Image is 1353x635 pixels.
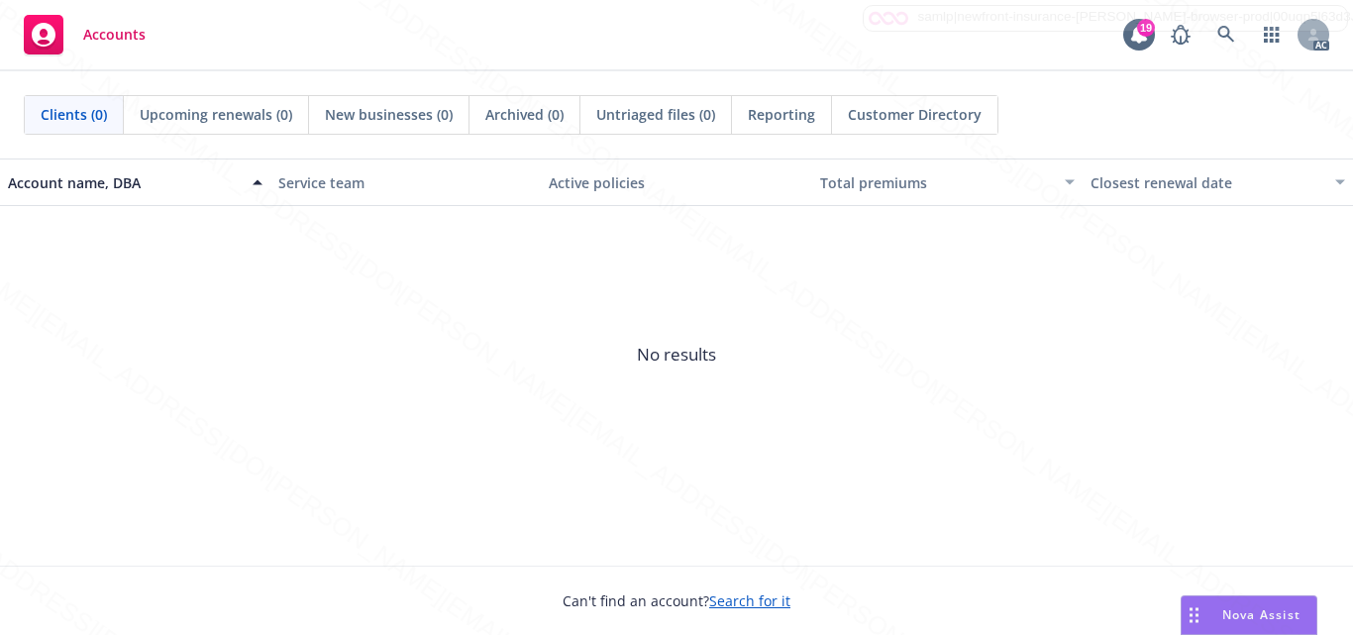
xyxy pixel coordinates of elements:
[1083,159,1353,206] button: Closest renewal date
[563,590,790,611] span: Can't find an account?
[549,172,803,193] div: Active policies
[278,172,533,193] div: Service team
[541,159,811,206] button: Active policies
[1181,595,1317,635] button: Nova Assist
[8,172,241,193] div: Account name, DBA
[848,104,982,125] span: Customer Directory
[1222,606,1301,623] span: Nova Assist
[16,7,154,62] a: Accounts
[325,104,453,125] span: New businesses (0)
[1137,19,1155,37] div: 19
[1182,596,1206,634] div: Drag to move
[748,104,815,125] span: Reporting
[1161,15,1200,54] a: Report a Bug
[709,591,790,610] a: Search for it
[596,104,715,125] span: Untriaged files (0)
[1252,15,1292,54] a: Switch app
[485,104,564,125] span: Archived (0)
[140,104,292,125] span: Upcoming renewals (0)
[270,159,541,206] button: Service team
[820,172,1053,193] div: Total premiums
[41,104,107,125] span: Clients (0)
[83,27,146,43] span: Accounts
[812,159,1083,206] button: Total premiums
[1091,172,1323,193] div: Closest renewal date
[1206,15,1246,54] a: Search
